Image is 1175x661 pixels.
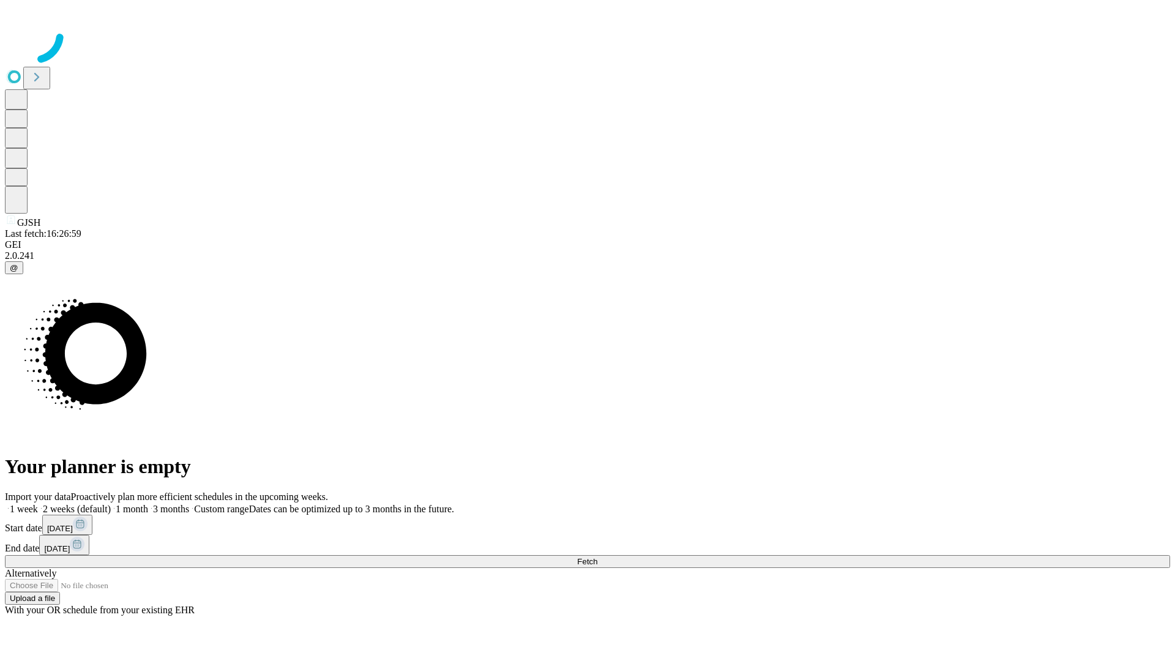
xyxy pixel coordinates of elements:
[5,568,56,578] span: Alternatively
[5,455,1170,478] h1: Your planner is empty
[153,504,189,514] span: 3 months
[5,228,81,239] span: Last fetch: 16:26:59
[249,504,454,514] span: Dates can be optimized up to 3 months in the future.
[42,515,92,535] button: [DATE]
[39,535,89,555] button: [DATE]
[5,250,1170,261] div: 2.0.241
[47,524,73,533] span: [DATE]
[5,555,1170,568] button: Fetch
[116,504,148,514] span: 1 month
[5,592,60,605] button: Upload a file
[194,504,248,514] span: Custom range
[5,261,23,274] button: @
[5,491,71,502] span: Import your data
[71,491,328,502] span: Proactively plan more efficient schedules in the upcoming weeks.
[5,605,195,615] span: With your OR schedule from your existing EHR
[43,504,111,514] span: 2 weeks (default)
[5,239,1170,250] div: GEI
[5,535,1170,555] div: End date
[5,515,1170,535] div: Start date
[577,557,597,566] span: Fetch
[44,544,70,553] span: [DATE]
[10,504,38,514] span: 1 week
[17,217,40,228] span: GJSH
[10,263,18,272] span: @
